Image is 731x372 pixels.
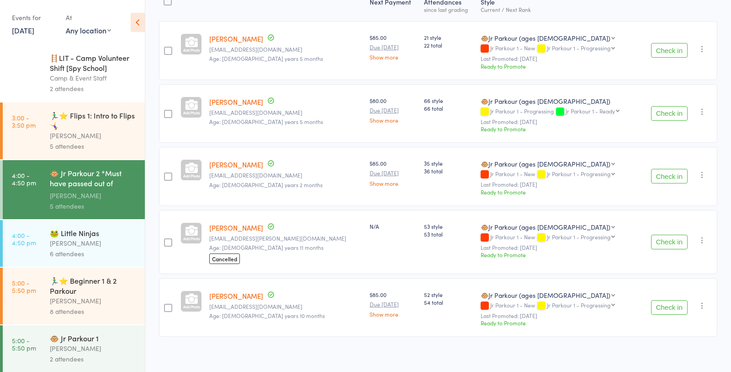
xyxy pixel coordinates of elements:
[481,291,610,300] div: 🐵Jr Parkour (ages [DEMOGRAPHIC_DATA])
[209,235,362,242] small: find.lugo@gmail.com
[209,223,263,232] a: [PERSON_NAME]
[651,235,688,249] button: Check in
[651,106,688,121] button: Check in
[12,337,36,351] time: 5:00 - 5:50 pm
[3,45,145,102] a: 8:45 -2:15 pm🪜LIT - Camp Volunteer Shift [Spy School]Camp & Event Staff2 attendees
[424,159,473,167] span: 35 style
[50,73,137,83] div: Camp & Event Staff
[209,172,362,178] small: Yiping83@gmail.com
[651,169,688,183] button: Check in
[50,296,137,306] div: [PERSON_NAME]
[12,232,36,246] time: 4:00 - 4:50 pm
[209,97,263,107] a: [PERSON_NAME]
[50,168,137,190] div: 🐵 Jr Parkour 2 *Must have passed out of [PERSON_NAME] 1
[50,228,137,238] div: 🐸 Little Ninjas
[481,159,610,168] div: 🐵Jr Parkour (ages [DEMOGRAPHIC_DATA])
[66,25,111,35] div: Any location
[481,234,636,242] div: Jr Parkour 1 - New
[566,108,615,114] div: Jr Parkour 1 - Ready
[481,97,636,106] div: 🐵Jr Parkour (ages [DEMOGRAPHIC_DATA])
[481,181,636,188] small: Last Promoted: [DATE]
[481,125,636,133] div: Ready to Promote
[209,118,323,125] span: Age: [DEMOGRAPHIC_DATA] years 5 months
[3,325,145,372] a: 5:00 -5:50 pm🐵 Jr Parkour 1[PERSON_NAME]2 attendees
[481,188,636,196] div: Ready to Promote
[370,107,417,113] small: Due [DATE]
[50,83,137,94] div: 2 attendees
[547,45,610,51] div: Jr Parkour 1 - Progressing
[50,306,137,317] div: 8 attendees
[481,222,610,232] div: 🐵Jr Parkour (ages [DEMOGRAPHIC_DATA])
[50,238,137,248] div: [PERSON_NAME]
[424,41,473,49] span: 22 total
[209,160,263,169] a: [PERSON_NAME]
[370,44,417,50] small: Due [DATE]
[424,291,473,298] span: 52 style
[12,56,34,71] time: 8:45 - 2:15 pm
[370,33,417,60] div: $85.00
[50,190,137,201] div: [PERSON_NAME]
[481,6,636,12] div: Current / Next Rank
[481,55,636,62] small: Last Promoted: [DATE]
[424,167,473,175] span: 36 total
[424,230,473,238] span: 53 total
[481,108,636,116] div: Jr Parkour 1 - Progressing
[424,298,473,306] span: 54 total
[481,313,636,319] small: Last Promoted: [DATE]
[370,301,417,307] small: Due [DATE]
[370,97,417,123] div: $80.00
[209,312,325,319] span: Age: [DEMOGRAPHIC_DATA] years 10 months
[547,302,610,308] div: Jr Parkour 1 - Progressing
[3,220,145,267] a: 4:00 -4:50 pm🐸 Little Ninjas[PERSON_NAME]6 attendees
[651,43,688,58] button: Check in
[370,170,417,176] small: Due [DATE]
[209,253,240,264] span: Cancelled
[481,119,636,125] small: Last Promoted: [DATE]
[12,279,36,294] time: 5:00 - 5:50 pm
[424,33,473,41] span: 21 style
[370,159,417,186] div: $85.00
[209,181,323,189] span: Age: [DEMOGRAPHIC_DATA] years 2 months
[209,109,362,116] small: reginkainfo@gmail.com
[12,172,36,186] time: 4:00 - 4:50 pm
[12,25,34,35] a: [DATE]
[370,222,417,230] div: N/A
[209,34,263,43] a: [PERSON_NAME]
[481,171,636,178] div: Jr Parkour 1 - New
[50,53,137,73] div: 🪜LIT - Camp Volunteer Shift [Spy School]
[481,319,636,327] div: Ready to Promote
[424,222,473,230] span: 53 style
[370,54,417,60] a: Show more
[50,354,137,364] div: 2 attendees
[209,243,323,251] span: Age: [DEMOGRAPHIC_DATA] years 11 months
[481,251,636,259] div: Ready to Promote
[50,343,137,354] div: [PERSON_NAME]
[209,303,362,310] small: lourso422@gmail.com
[209,46,362,53] small: ejboucher2016@gmail.com
[50,110,137,130] div: 🏃‍♂️⭐ Flips 1: Intro to Flips 🤸‍♀️
[50,275,137,296] div: 🏃‍♂️⭐ Beginner 1 & 2 Parkour
[651,300,688,315] button: Check in
[50,201,137,211] div: 5 attendees
[424,6,473,12] div: since last grading
[50,333,137,343] div: 🐵 Jr Parkour 1
[370,117,417,123] a: Show more
[50,130,137,141] div: [PERSON_NAME]
[3,160,145,219] a: 4:00 -4:50 pm🐵 Jr Parkour 2 *Must have passed out of [PERSON_NAME] 1[PERSON_NAME]5 attendees
[50,248,137,259] div: 6 attendees
[481,244,636,251] small: Last Promoted: [DATE]
[209,54,323,62] span: Age: [DEMOGRAPHIC_DATA] years 5 months
[370,291,417,317] div: $85.00
[481,62,636,70] div: Ready to Promote
[370,311,417,317] a: Show more
[547,171,610,177] div: Jr Parkour 1 - Progressing
[66,10,111,25] div: At
[481,45,636,53] div: Jr Parkour 1 - New
[3,268,145,324] a: 5:00 -5:50 pm🏃‍♂️⭐ Beginner 1 & 2 Parkour[PERSON_NAME]8 attendees
[424,97,473,104] span: 66 style
[481,33,610,43] div: 🐵Jr Parkour (ages [DEMOGRAPHIC_DATA])
[3,102,145,159] a: 3:00 -3:50 pm🏃‍♂️⭐ Flips 1: Intro to Flips 🤸‍♀️[PERSON_NAME]5 attendees
[12,10,57,25] div: Events for
[12,114,36,129] time: 3:00 - 3:50 pm
[481,302,636,310] div: Jr Parkour 1 - New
